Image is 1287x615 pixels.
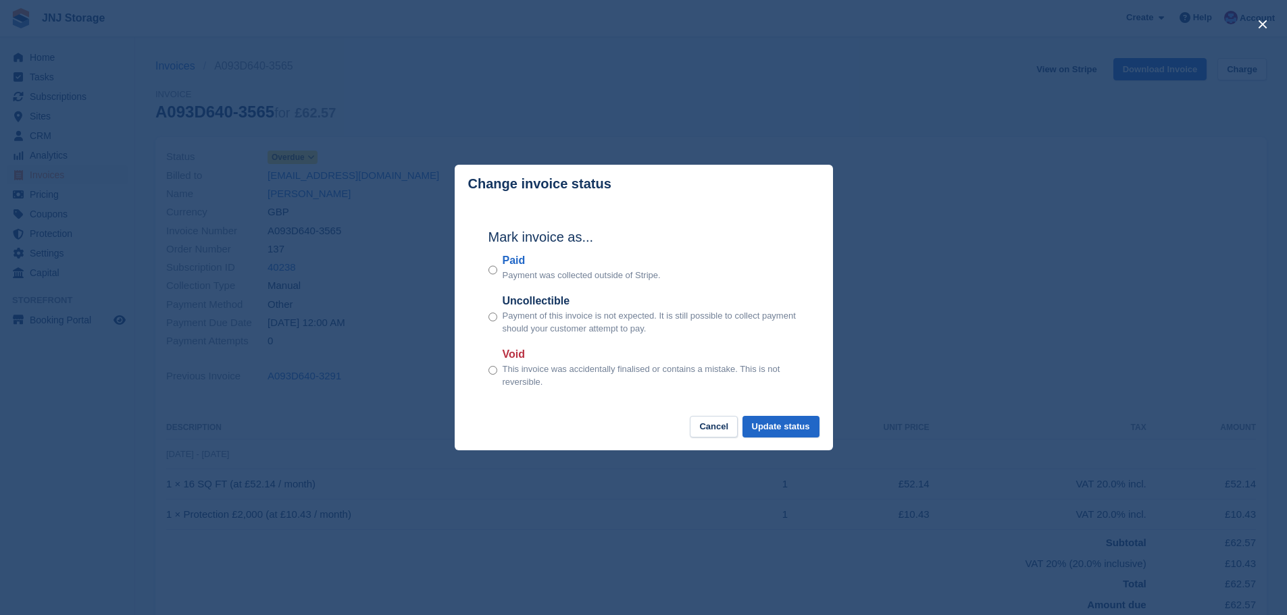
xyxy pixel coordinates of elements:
label: Paid [503,252,661,269]
h2: Mark invoice as... [488,227,799,247]
label: Void [503,346,799,363]
p: Change invoice status [468,176,611,192]
button: Update status [742,416,819,438]
label: Uncollectible [503,293,799,309]
button: close [1252,14,1273,35]
p: This invoice was accidentally finalised or contains a mistake. This is not reversible. [503,363,799,389]
button: Cancel [690,416,738,438]
p: Payment of this invoice is not expected. It is still possible to collect payment should your cust... [503,309,799,336]
p: Payment was collected outside of Stripe. [503,269,661,282]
